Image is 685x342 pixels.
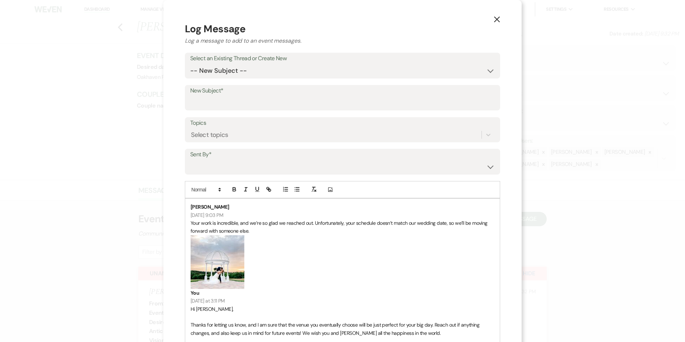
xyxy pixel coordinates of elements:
[190,86,495,96] label: New Subject*
[191,220,489,234] span: Your work is incredible, and we’re so glad we reached out. Unfortunately, your schedule doesn’t m...
[190,53,495,64] label: Select an Existing Thread or Create New
[191,204,229,210] strong: [PERSON_NAME]
[191,298,225,304] span: [DATE] at 3:11 PM
[191,130,228,140] div: Select topics
[191,306,233,312] span: Hi [PERSON_NAME],
[191,290,199,296] strong: You
[191,322,481,336] span: Thanks for letting us know, and I am sure that the venue you eventually choose will be just perfe...
[185,37,500,45] p: Log a message to add to an event messages.
[191,212,223,218] span: [DATE] 9:03 PM
[185,22,500,37] p: Log Message
[190,118,495,128] label: Topics
[190,149,495,160] label: Sent By*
